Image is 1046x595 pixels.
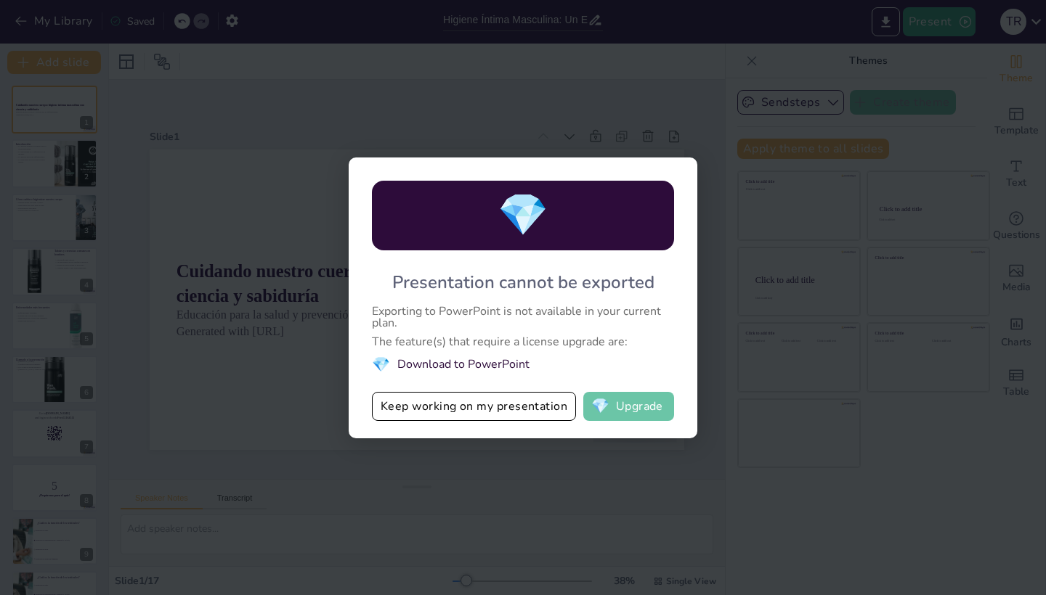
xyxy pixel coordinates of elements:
button: diamondUpgrade [583,392,674,421]
div: Exporting to PowerPoint is not available in your current plan. [372,305,674,329]
span: diamond [498,187,548,243]
div: The feature(s) that require a license upgrade are: [372,336,674,348]
span: diamond [591,399,609,414]
button: Keep working on my presentation [372,392,576,421]
span: diamond [372,355,390,374]
div: Presentation cannot be exported [392,271,654,294]
li: Download to PowerPoint [372,355,674,374]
